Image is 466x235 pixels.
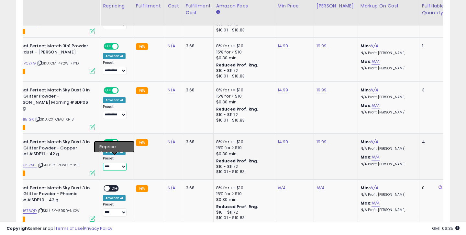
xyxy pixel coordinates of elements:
[136,185,148,192] small: FBA
[104,44,112,49] span: ON
[216,55,270,61] div: $0.30 min
[168,87,175,93] a: N/A
[370,87,378,93] a: N/A
[216,68,270,74] div: $10 - $11.72
[6,225,30,231] strong: Copyright
[422,87,442,93] div: 3
[361,208,414,212] p: N/A Profit [PERSON_NAME]
[216,197,270,203] div: $0.30 min
[6,226,112,232] div: seller snap | |
[361,58,372,65] b: Max:
[216,49,270,55] div: 15% for > $10
[372,200,379,206] a: N/A
[103,97,126,103] div: Amazon AI
[186,185,208,191] div: 3.68
[104,140,112,145] span: ON
[168,43,175,49] a: N/A
[278,3,311,9] div: Min Price
[103,202,128,217] div: Preset:
[370,139,378,145] a: N/A
[216,145,270,151] div: 15% for > $10
[168,185,175,191] a: N/A
[118,88,128,93] span: OFF
[370,43,378,49] a: N/A
[216,151,270,157] div: $0.30 min
[361,3,416,9] div: Markup on Cost
[186,43,208,49] div: 3.68
[216,210,270,215] div: $10 - $11.72
[11,162,37,168] a: B099MJ5RM5
[118,140,128,145] span: OFF
[216,118,270,123] div: $10.01 - $10.83
[216,158,259,164] b: Reduced Prof. Rng.
[278,139,288,145] a: 14.99
[13,87,91,113] b: LeChat Perfect Match Sky Dust 3 in 1 Dip Glitter Powder - [PERSON_NAME] Morning #SDP06 - 42 g
[361,147,414,151] p: N/A Profit [PERSON_NAME]
[216,106,259,112] b: Reduced Prof. Rng.
[361,102,372,109] b: Max:
[186,3,211,16] div: Fulfillment Cost
[361,185,370,191] b: Min:
[38,162,79,168] span: | SKU: P7-RKWG-Y85P
[216,215,270,221] div: $10.01 - $10.83
[216,185,270,191] div: 8% for <= $10
[216,93,270,99] div: 15% for > $10
[55,225,83,231] a: Terms of Use
[186,139,208,145] div: 3.68
[13,139,91,159] b: LeChat Perfect Match Sky Dust 3 in 1 Dip Glitter Powder - Copper Comet #SDP11 - 42 g
[316,3,355,9] div: [PERSON_NAME]
[103,61,128,75] div: Preset:
[186,87,208,93] div: 3.68
[216,3,272,9] div: Amazon Fees
[361,162,414,167] p: N/A Profit [PERSON_NAME]
[316,43,327,49] a: 19.99
[103,3,130,9] div: Repricing
[103,53,126,59] div: Amazon AI
[168,3,180,9] div: Cost
[372,58,379,65] a: N/A
[422,185,442,191] div: 0
[216,87,270,93] div: 8% for <= $10
[361,66,414,71] p: N/A Profit [PERSON_NAME]
[370,185,378,191] a: N/A
[38,21,81,26] span: | SKU: O3-UMOU-OB78
[216,9,220,15] small: Amazon Fees.
[216,169,270,175] div: $10.01 - $10.83
[103,156,128,171] div: Preset:
[316,139,327,145] a: 19.99
[361,51,414,55] p: N/A Profit [PERSON_NAME]
[13,43,91,57] b: LeChat Perfect Match 3in1 Powder - Skydust - [PERSON_NAME]
[11,208,37,214] a: B099N676QD
[216,204,259,209] b: Reduced Prof. Rng.
[168,139,175,145] a: N/A
[216,164,270,170] div: $10 - $11.72
[103,105,128,119] div: Preset:
[13,185,91,205] b: LeChat Perfect Match Sky Dust 3 in 1 Dip Glitter Powder - Phoenix Flame #SDP10 - 42 g
[104,88,112,93] span: ON
[38,208,79,213] span: | SKU: SY-59R0-NX2V
[422,43,442,49] div: 1
[118,44,128,49] span: OFF
[216,139,270,145] div: 8% for <= $10
[216,112,270,118] div: $10 - $11.72
[216,28,270,33] div: $10.01 - $10.83
[432,225,460,231] span: 2025-08-12 06:35 GMT
[216,191,270,197] div: 15% for > $10
[372,154,379,160] a: N/A
[316,185,324,191] a: N/A
[37,61,79,66] span: | SKU: OM-4Y2W-71YD
[278,87,288,93] a: 14.99
[361,139,370,145] b: Min:
[422,139,442,145] div: 4
[84,225,112,231] a: Privacy Policy
[278,185,285,191] a: N/A
[361,110,414,115] p: N/A Profit [PERSON_NAME]
[316,87,327,93] a: 19.99
[136,43,148,50] small: FBA
[11,117,34,122] a: B099N15TGX
[103,149,126,155] div: Amazon AI
[136,139,148,146] small: FBA
[136,87,148,94] small: FBA
[136,3,162,9] div: Fulfillment
[372,102,379,109] a: N/A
